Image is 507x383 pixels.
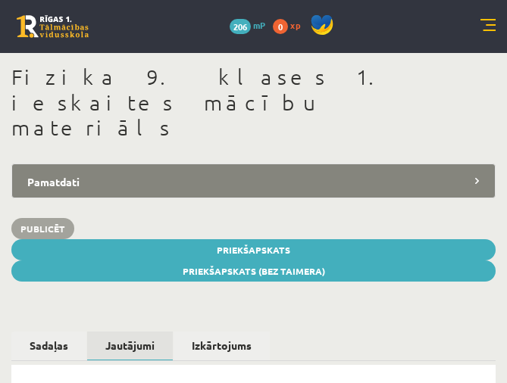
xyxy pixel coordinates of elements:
[11,64,496,141] h1: Fizika 9. klases 1. ieskaites mācību materiāls
[17,15,89,38] a: Rīgas 1. Tālmācības vidusskola
[11,163,496,198] legend: Pamatdati
[11,239,496,260] a: Priekšapskats
[11,218,74,239] button: Publicēt
[253,19,265,31] span: mP
[11,260,496,282] a: Priekšapskats (bez taimera)
[273,19,308,31] a: 0 xp
[230,19,251,34] span: 206
[273,19,288,34] span: 0
[174,332,270,360] a: Izkārtojums
[290,19,300,31] span: xp
[87,332,173,361] a: Jautājumi
[11,332,86,360] a: Sadaļas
